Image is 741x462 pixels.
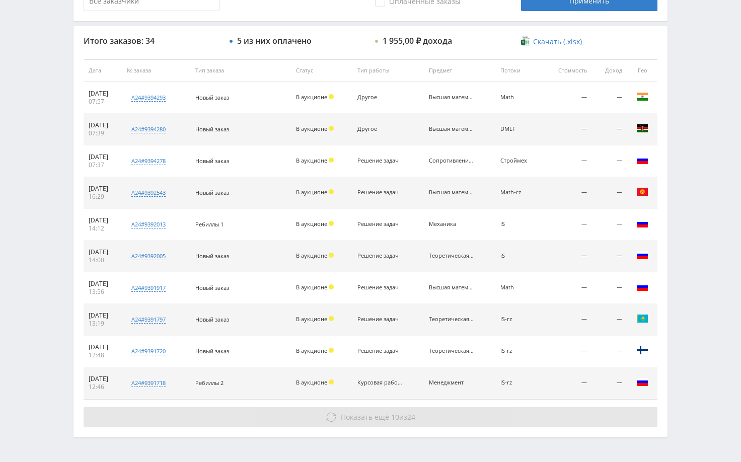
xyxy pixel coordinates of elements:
[195,157,229,165] span: Новый заказ
[391,412,399,422] span: 10
[500,316,538,323] div: IS-rz
[329,379,334,384] span: Холд
[291,59,352,82] th: Статус
[383,36,452,45] div: 1 955,00 ₽ дохода
[592,272,627,304] td: —
[131,316,166,324] div: a24#9391797
[357,94,403,101] div: Другое
[592,177,627,209] td: —
[542,114,592,145] td: —
[296,378,327,386] span: В аукционе
[89,129,117,137] div: 07:39
[636,249,648,261] img: rus.png
[89,224,117,233] div: 14:12
[296,157,327,164] span: В аукционе
[592,145,627,177] td: —
[357,284,403,291] div: Решение задач
[89,161,117,169] div: 07:37
[329,126,334,131] span: Холд
[122,59,190,82] th: № заказа
[89,98,117,106] div: 07:57
[131,125,166,133] div: a24#9394280
[429,379,474,386] div: Менеджмент
[195,379,224,387] span: Ребиллы 2
[429,126,474,132] div: Высшая математика
[89,383,117,391] div: 12:46
[636,376,648,388] img: rus.png
[357,221,403,227] div: Решение задач
[407,412,415,422] span: 24
[329,94,334,99] span: Холд
[89,351,117,359] div: 12:48
[542,367,592,399] td: —
[89,375,117,383] div: [DATE]
[357,348,403,354] div: Решение задач
[296,220,327,227] span: В аукционе
[500,221,538,227] div: iS
[131,379,166,387] div: a24#9391718
[131,157,166,165] div: a24#9394278
[429,284,474,291] div: Высшая математика
[357,158,403,164] div: Решение задач
[296,188,327,196] span: В аукционе
[89,288,117,296] div: 13:56
[341,412,415,422] span: из
[542,272,592,304] td: —
[89,312,117,320] div: [DATE]
[636,313,648,325] img: kaz.png
[131,94,166,102] div: a24#9394293
[542,304,592,336] td: —
[542,209,592,241] td: —
[500,253,538,259] div: iS
[341,412,389,422] span: Показать ещё
[542,145,592,177] td: —
[131,284,166,292] div: a24#9391917
[636,91,648,103] img: ind.png
[329,221,334,226] span: Холд
[89,248,117,256] div: [DATE]
[636,122,648,134] img: ken.png
[195,347,229,355] span: Новый заказ
[131,189,166,197] div: a24#9392543
[500,126,538,132] div: DMLF
[500,158,538,164] div: Строймех
[636,344,648,356] img: fin.png
[592,304,627,336] td: —
[357,379,403,386] div: Курсовая работа
[424,59,495,82] th: Предмет
[190,59,291,82] th: Тип заказа
[357,189,403,196] div: Решение задач
[89,256,117,264] div: 14:00
[195,94,229,101] span: Новый заказ
[521,36,530,46] img: xlsx
[542,336,592,367] td: —
[592,114,627,145] td: —
[84,59,122,82] th: Дата
[89,193,117,201] div: 16:29
[89,320,117,328] div: 13:19
[296,93,327,101] span: В аукционе
[329,316,334,321] span: Холд
[237,36,312,45] div: 5 из них оплачено
[195,220,224,228] span: Ребиллы 1
[357,253,403,259] div: Решение задач
[636,154,648,166] img: rus.png
[636,217,648,229] img: rus.png
[329,158,334,163] span: Холд
[89,90,117,98] div: [DATE]
[357,126,403,132] div: Другое
[329,284,334,289] span: Холд
[84,36,219,45] div: Итого заказов: 34
[131,220,166,228] div: a24#9392013
[500,189,538,196] div: Math-rz
[592,209,627,241] td: —
[195,189,229,196] span: Новый заказ
[296,252,327,259] span: В аукционе
[329,348,334,353] span: Холд
[542,59,592,82] th: Стоимость
[89,153,117,161] div: [DATE]
[429,158,474,164] div: Сопротивление материалов
[636,281,648,293] img: rus.png
[329,189,334,194] span: Холд
[429,316,474,323] div: Теоретическая механика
